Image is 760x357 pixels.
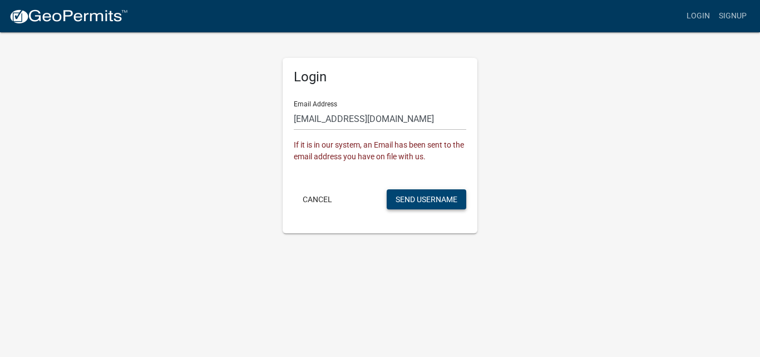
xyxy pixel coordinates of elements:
[682,6,714,27] a: Login
[714,6,751,27] a: Signup
[294,139,466,163] div: If it is in our system, an Email has been sent to the email address you have on file with us.
[387,189,466,209] button: Send Username
[294,189,341,209] button: Cancel
[294,69,466,85] h5: Login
